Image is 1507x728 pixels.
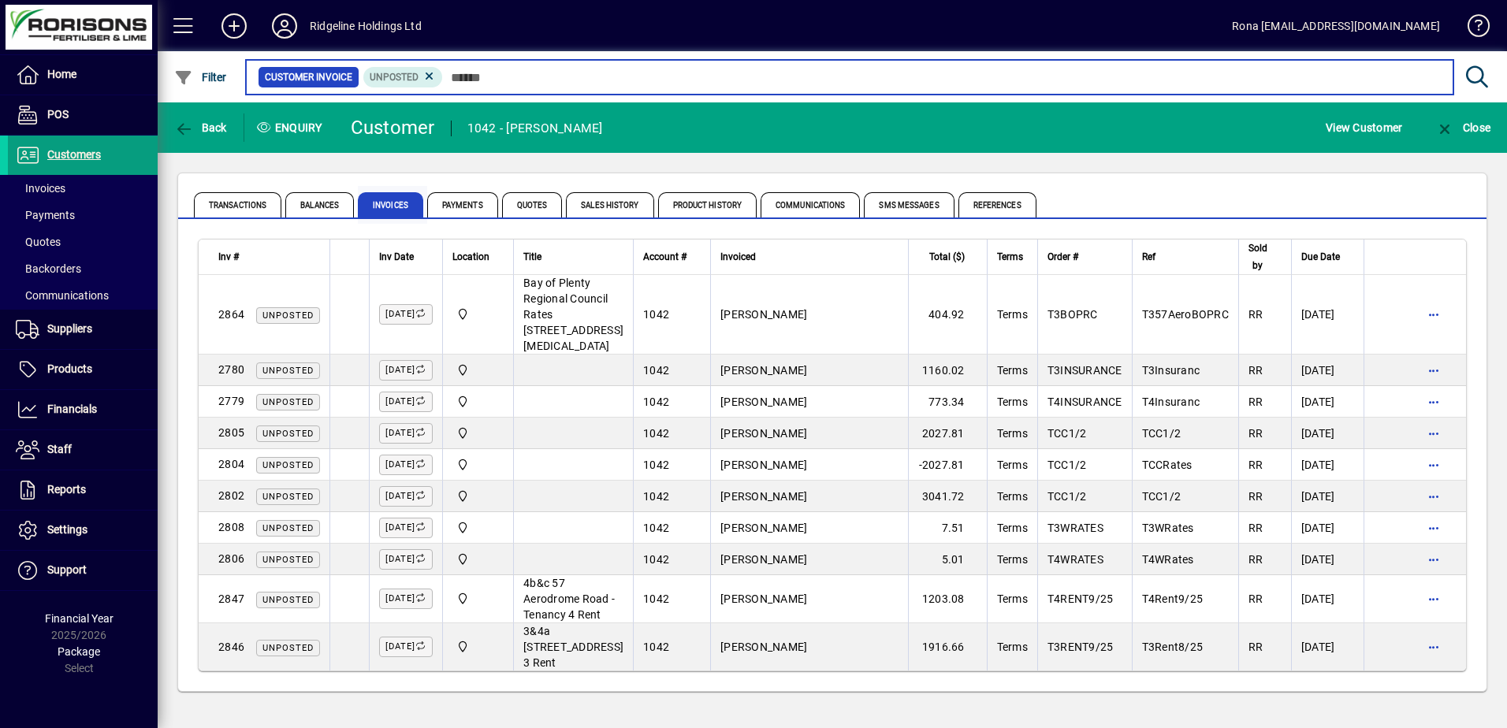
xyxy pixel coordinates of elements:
a: Products [8,350,158,389]
span: T3WRATES [1047,522,1103,534]
span: Central [452,551,504,568]
span: Balances [285,192,354,217]
span: 2846 [218,641,244,653]
span: [PERSON_NAME] [720,396,807,408]
span: [PERSON_NAME] [720,427,807,440]
span: POS [47,108,69,121]
span: Central [452,362,504,379]
span: Invoices [16,182,65,195]
span: Financials [47,403,97,415]
span: Home [47,68,76,80]
span: Terms [997,396,1028,408]
span: Location [452,248,489,266]
label: [DATE] [379,455,433,475]
span: TCCRates [1142,459,1193,471]
button: More options [1421,302,1446,327]
button: More options [1421,452,1446,477]
span: 2805 [218,426,244,439]
span: 2802 [218,489,244,502]
button: More options [1421,389,1446,414]
td: 3041.72 [908,481,986,512]
span: RR [1248,427,1263,440]
span: RR [1248,553,1263,566]
span: RR [1248,459,1263,471]
td: 2027.81 [908,418,986,449]
span: Central [452,590,504,607]
td: 1916.66 [908,623,986,670]
span: Package [58,645,100,658]
span: Invoices [358,192,423,217]
app-page-header-button: Back [158,113,244,142]
button: More options [1421,358,1446,383]
td: [DATE] [1291,418,1364,449]
span: T4Rent9/25 [1142,592,1204,605]
div: Customer [351,115,435,140]
a: Reports [8,470,158,510]
span: Customer Invoice [265,69,352,85]
span: Unposted [262,310,314,321]
div: Ridgeline Holdings Ltd [310,13,422,39]
span: 2780 [218,363,244,376]
td: [DATE] [1291,623,1364,670]
span: RR [1248,364,1263,377]
label: [DATE] [379,637,433,657]
button: More options [1421,484,1446,509]
span: 1042 [643,364,669,377]
span: Central [452,638,504,656]
span: Central [452,306,504,323]
span: Bay of Plenty Regional Council Rates [STREET_ADDRESS][MEDICAL_DATA] [523,277,623,352]
a: Staff [8,430,158,470]
span: 2847 [218,592,244,605]
div: Ref [1142,248,1229,266]
span: Unposted [262,366,314,376]
span: View Customer [1326,115,1402,140]
a: POS [8,95,158,135]
span: 1042 [643,553,669,566]
span: TCC1/2 [1142,427,1181,440]
span: 4b&c 57 Aerodrome Road - Tenancy 4 Rent [523,577,615,621]
span: SMS Messages [864,192,954,217]
span: Quotes [502,192,563,217]
span: T4INSURANCE [1047,396,1122,408]
span: RR [1248,641,1263,653]
a: Invoices [8,175,158,202]
span: Unposted [262,429,314,439]
span: TCC1/2 [1047,490,1087,503]
label: [DATE] [379,360,433,381]
a: Settings [8,511,158,550]
span: Terms [997,522,1028,534]
td: 7.51 [908,512,986,544]
span: Central [452,393,504,410]
label: [DATE] [379,518,433,538]
td: [DATE] [1291,575,1364,623]
span: T3INSURANCE [1047,364,1122,377]
span: Unposted [262,555,314,565]
span: 1042 [643,427,669,440]
span: Settings [47,523,87,536]
span: TCC1/2 [1047,459,1087,471]
button: More options [1421,586,1446,611]
span: [PERSON_NAME] [720,522,807,534]
div: Title [523,248,623,266]
button: View Customer [1322,113,1406,142]
span: T4RENT9/25 [1047,592,1114,605]
span: Filter [174,71,227,84]
td: 1160.02 [908,355,986,386]
div: Rona [EMAIL_ADDRESS][DOMAIN_NAME] [1232,13,1440,39]
span: Ref [1142,248,1155,266]
label: [DATE] [379,589,433,609]
div: Enquiry [244,115,339,140]
a: Quotes [8,228,158,255]
span: Terms [997,248,1023,266]
span: TCC1/2 [1142,490,1181,503]
span: Sold by [1248,240,1267,274]
span: Central [452,456,504,474]
span: Terms [997,641,1028,653]
span: T3WRates [1142,522,1194,534]
span: 3&4a [STREET_ADDRESS] 3 Rent [523,625,623,669]
td: 5.01 [908,544,986,575]
div: 1042 - [PERSON_NAME] [467,116,603,141]
a: Payments [8,202,158,228]
td: -2027.81 [908,449,986,481]
span: 1042 [643,490,669,503]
